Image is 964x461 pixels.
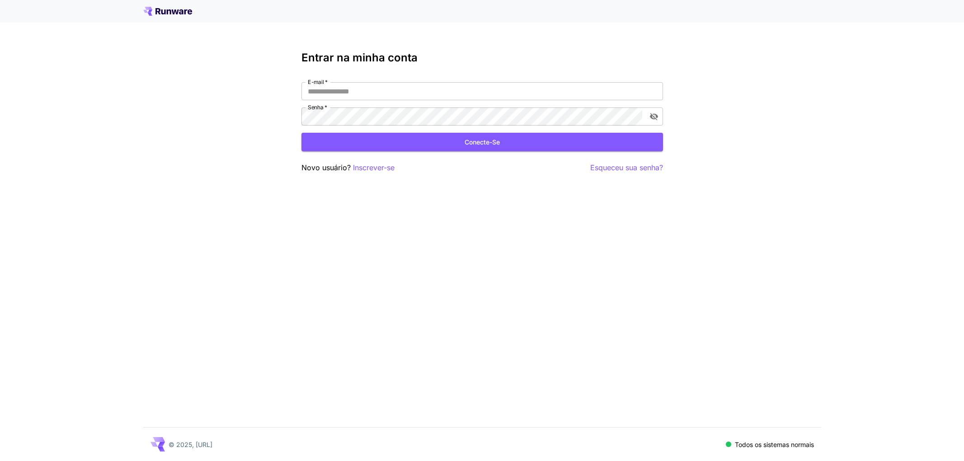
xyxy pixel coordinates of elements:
[301,51,418,64] font: Entrar na minha conta
[646,108,662,125] button: alternar a visibilidade da senha
[353,163,395,172] font: Inscrever-se
[465,138,500,146] font: Conecte-se
[169,441,212,448] font: © 2025, [URL]
[301,163,351,172] font: Novo usuário?
[308,104,324,111] font: Senha
[353,162,395,173] button: Inscrever-se
[590,163,663,172] font: Esqueceu sua senha?
[308,79,324,85] font: E-mail
[735,441,814,448] font: Todos os sistemas normais
[301,133,663,151] button: Conecte-se
[590,162,663,173] button: Esqueceu sua senha?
